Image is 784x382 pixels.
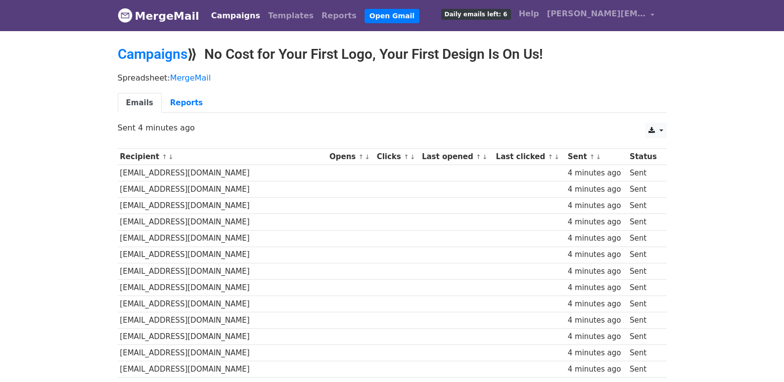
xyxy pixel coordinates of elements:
[627,296,661,312] td: Sent
[437,4,515,24] a: Daily emails left: 6
[627,214,661,230] td: Sent
[118,46,187,62] a: Campaigns
[318,6,361,26] a: Reports
[494,149,565,165] th: Last clicked
[568,266,625,277] div: 4 minutes ago
[547,8,646,20] span: [PERSON_NAME][EMAIL_ADDRESS][DOMAIN_NAME]
[118,165,327,181] td: [EMAIL_ADDRESS][DOMAIN_NAME]
[118,329,327,345] td: [EMAIL_ADDRESS][DOMAIN_NAME]
[118,296,327,312] td: [EMAIL_ADDRESS][DOMAIN_NAME]
[170,73,211,83] a: MergeMail
[327,149,374,165] th: Opens
[627,165,661,181] td: Sent
[627,361,661,378] td: Sent
[118,345,327,361] td: [EMAIL_ADDRESS][DOMAIN_NAME]
[565,149,627,165] th: Sent
[118,312,327,329] td: [EMAIL_ADDRESS][DOMAIN_NAME]
[627,149,661,165] th: Status
[627,312,661,329] td: Sent
[627,247,661,263] td: Sent
[596,153,601,161] a: ↓
[482,153,488,161] a: ↓
[118,8,133,23] img: MergeMail logo
[118,181,327,198] td: [EMAIL_ADDRESS][DOMAIN_NAME]
[476,153,481,161] a: ↑
[568,298,625,310] div: 4 minutes ago
[118,214,327,230] td: [EMAIL_ADDRESS][DOMAIN_NAME]
[419,149,494,165] th: Last opened
[118,279,327,296] td: [EMAIL_ADDRESS][DOMAIN_NAME]
[627,198,661,214] td: Sent
[118,263,327,279] td: [EMAIL_ADDRESS][DOMAIN_NAME]
[404,153,409,161] a: ↑
[543,4,659,27] a: [PERSON_NAME][EMAIL_ADDRESS][DOMAIN_NAME]
[118,5,199,26] a: MergeMail
[568,315,625,326] div: 4 minutes ago
[365,153,370,161] a: ↓
[515,4,543,24] a: Help
[568,364,625,375] div: 4 minutes ago
[118,149,327,165] th: Recipient
[568,168,625,179] div: 4 minutes ago
[118,93,162,113] a: Emails
[162,93,211,113] a: Reports
[590,153,595,161] a: ↑
[568,233,625,244] div: 4 minutes ago
[264,6,318,26] a: Templates
[627,345,661,361] td: Sent
[118,46,667,63] h2: ⟫ No Cost for Your First Logo, Your First Design Is On Us!
[359,153,364,161] a: ↑
[118,73,667,83] p: Spreadsheet:
[118,230,327,247] td: [EMAIL_ADDRESS][DOMAIN_NAME]
[118,198,327,214] td: [EMAIL_ADDRESS][DOMAIN_NAME]
[568,347,625,359] div: 4 minutes ago
[627,263,661,279] td: Sent
[118,123,667,133] p: Sent 4 minutes ago
[568,216,625,228] div: 4 minutes ago
[568,282,625,294] div: 4 minutes ago
[207,6,264,26] a: Campaigns
[548,153,553,161] a: ↑
[365,9,419,23] a: Open Gmail
[627,279,661,296] td: Sent
[568,184,625,195] div: 4 minutes ago
[568,200,625,212] div: 4 minutes ago
[168,153,174,161] a: ↓
[374,149,419,165] th: Clicks
[568,331,625,342] div: 4 minutes ago
[627,181,661,198] td: Sent
[568,249,625,260] div: 4 minutes ago
[118,247,327,263] td: [EMAIL_ADDRESS][DOMAIN_NAME]
[410,153,415,161] a: ↓
[441,9,511,20] span: Daily emails left: 6
[118,361,327,378] td: [EMAIL_ADDRESS][DOMAIN_NAME]
[627,329,661,345] td: Sent
[162,153,167,161] a: ↑
[554,153,559,161] a: ↓
[627,230,661,247] td: Sent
